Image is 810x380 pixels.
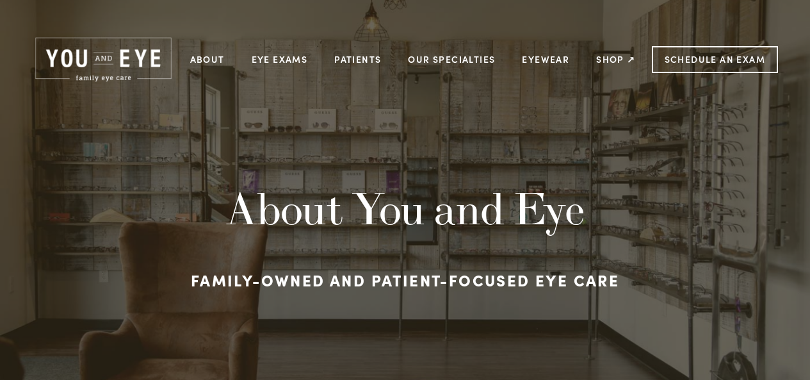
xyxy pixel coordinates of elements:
[334,49,381,69] a: Patients
[652,46,778,73] a: Schedule an Exam
[252,49,308,69] a: Eye Exams
[179,265,631,295] h3: Family-owned and patient-focused eye care
[596,49,635,69] a: Shop ↗
[522,49,569,69] a: Eyewear
[190,49,225,69] a: About
[408,53,495,65] a: Our Specialties
[179,183,631,235] h1: About You and Eye
[32,35,175,84] img: Rochester, MN | You and Eye | Family Eye Care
